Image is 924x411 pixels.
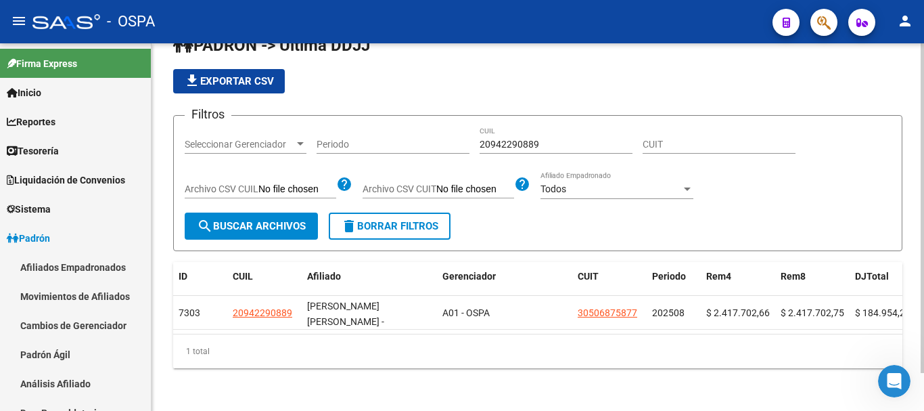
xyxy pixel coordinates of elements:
button: Borrar Filtros [329,213,451,240]
datatable-header-cell: DJTotal [850,262,924,291]
datatable-header-cell: Gerenciador [437,262,572,291]
datatable-header-cell: Rem4 [701,262,775,291]
span: Seleccionar Gerenciador [185,139,294,150]
span: A01 - OSPA [442,307,490,318]
span: Gerenciador [442,271,496,282]
span: Firma Express [7,56,77,71]
span: Rem4 [706,271,731,282]
datatable-header-cell: CUIL [227,262,302,291]
mat-icon: person [897,13,913,29]
span: Sistema [7,202,51,217]
datatable-header-cell: Periodo [647,262,701,291]
mat-icon: help [336,176,352,192]
span: Inicio [7,85,41,100]
div: $ 2.417.702,75 [781,305,844,321]
span: Todos [540,183,566,194]
span: Buscar Archivos [197,220,306,232]
h3: Filtros [185,105,231,124]
span: Liquidación de Convenios [7,173,125,188]
div: $ 2.417.702,66 [706,305,770,321]
span: [PERSON_NAME] [PERSON_NAME] - [307,301,384,327]
mat-icon: menu [11,13,27,29]
datatable-header-cell: Afiliado [302,262,437,291]
iframe: Intercom live chat [878,365,910,397]
span: 7303 [179,307,200,318]
span: DJTotal [855,271,889,282]
span: 30506875877 [578,307,637,318]
span: Padrón [7,231,50,246]
mat-icon: search [197,218,213,234]
span: 202508 [652,307,685,318]
span: CUIT [578,271,599,282]
span: Rem8 [781,271,806,282]
mat-icon: file_download [184,72,200,89]
mat-icon: delete [341,218,357,234]
span: Tesorería [7,144,59,158]
datatable-header-cell: Rem8 [775,262,850,291]
span: CUIL [233,271,253,282]
span: Archivo CSV CUIT [363,183,436,194]
span: Reportes [7,114,55,129]
span: PADRON -> Ultima DDJJ [173,36,370,55]
span: - OSPA [107,7,155,37]
span: Exportar CSV [184,75,274,87]
span: 20942290889 [233,307,292,318]
span: ID [179,271,187,282]
datatable-header-cell: CUIT [572,262,647,291]
span: Borrar Filtros [341,220,438,232]
div: 1 total [173,334,902,368]
input: Archivo CSV CUIT [436,183,514,196]
div: $ 184.954,26 [855,305,919,321]
span: Afiliado [307,271,341,282]
button: Buscar Archivos [185,213,318,240]
mat-icon: help [514,176,530,192]
datatable-header-cell: ID [173,262,227,291]
span: Archivo CSV CUIL [185,183,258,194]
button: Exportar CSV [173,69,285,93]
input: Archivo CSV CUIL [258,183,336,196]
span: Periodo [652,271,686,282]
